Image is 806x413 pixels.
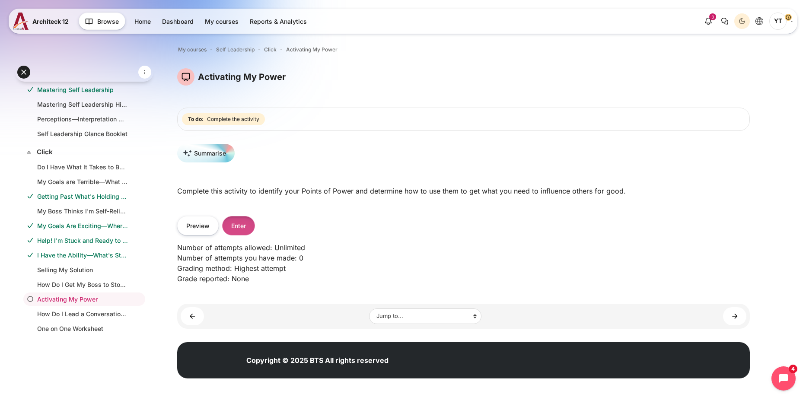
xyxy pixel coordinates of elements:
a: User menu [769,13,793,30]
a: Mastering Self Leadership [37,85,128,94]
a: My Goals Are Exciting—Where Do I Start? [37,221,128,230]
nav: Navigation bar [177,44,750,55]
strong: To do: [188,115,204,123]
a: Mastering Self Leadership Highlights [37,100,128,109]
a: How Do I Lead a Conversation with My Manager? [37,309,128,318]
div: Dark Mode [736,15,749,28]
button: Languages [752,13,767,29]
button: Summarise [177,144,235,162]
a: Perceptions—Interpretation Guide (Deep Dive) [37,114,128,124]
button: Enter [222,216,255,235]
a: My Goals are Terrible—What Do I Do? [37,177,128,186]
a: One on One Worksheet [37,324,128,333]
a: My Boss Thinks I'm Self-Reliant, but I'm Not [37,206,128,216]
img: A12 [13,13,29,30]
a: Getting Past What's Holding Me Back [37,192,128,201]
p: Number of attempts allowed: Unlimited Number of attempts you have made: 0 Grading method: Highest... [177,242,750,284]
a: A12 A12 Architeck 12 [13,13,72,30]
a: My courses [200,14,244,29]
button: Browse [79,13,125,30]
a: How Do I Lead a Conversation with My Manager? ► [723,307,746,325]
a: Click [37,147,130,157]
a: Activating My Power [37,295,128,304]
a: ◄ How Do I Get My Boss to Stop Micromanaging Me? [181,307,204,325]
div: Show notification window with 3 new notifications [701,13,716,29]
button: There are 0 unread conversations [717,13,733,29]
div: 3 [709,13,716,20]
section: Content [177,68,750,329]
a: Home [129,14,156,29]
span: Browse [97,17,119,26]
a: Click [264,46,277,54]
a: Self Leadership [216,46,255,54]
span: Collapse [25,148,33,156]
button: Preview [177,216,219,235]
a: I Have the Ability—What's Stopping Me? [37,251,128,260]
p: Complete this activity to identify your Points of Power and determine how to use them to get what... [177,186,750,196]
strong: Copyright © 2025 BTS All rights reserved [246,356,389,365]
span: Yada Thawornwattanaphol [769,13,787,30]
a: Do I Have What It Takes to Be a Self Leader? [37,162,128,172]
a: Selling My Solution [37,265,128,274]
a: How Do I Get My Boss to Stop Micromanaging Me? [37,280,128,289]
a: Help! I'm Stuck and Ready to Quit [37,236,128,245]
span: Complete the activity [207,115,259,123]
a: Reports & Analytics [245,14,312,29]
a: Activating My Power [286,46,338,54]
a: Dashboard [157,14,199,29]
a: Self Leadership Glance Booklet [37,129,128,138]
span: Architeck 12 [32,17,69,26]
a: My courses [178,46,207,54]
h4: Activating My Power [198,71,286,83]
button: Light Mode Dark Mode [734,13,750,29]
div: Completion requirements for Activating My Power [182,111,267,127]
